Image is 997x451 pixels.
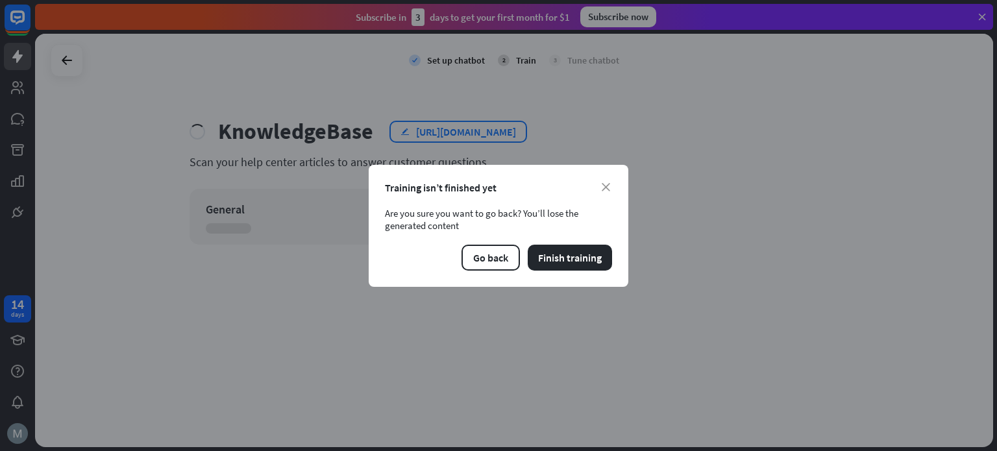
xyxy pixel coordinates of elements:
button: Finish training [528,245,612,271]
div: Training isn’t finished yet [385,181,612,194]
div: Are you sure you want to go back? You’ll lose the generated content [385,207,612,232]
i: close [602,183,610,191]
button: Open LiveChat chat widget [10,5,49,44]
button: Go back [462,245,520,271]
